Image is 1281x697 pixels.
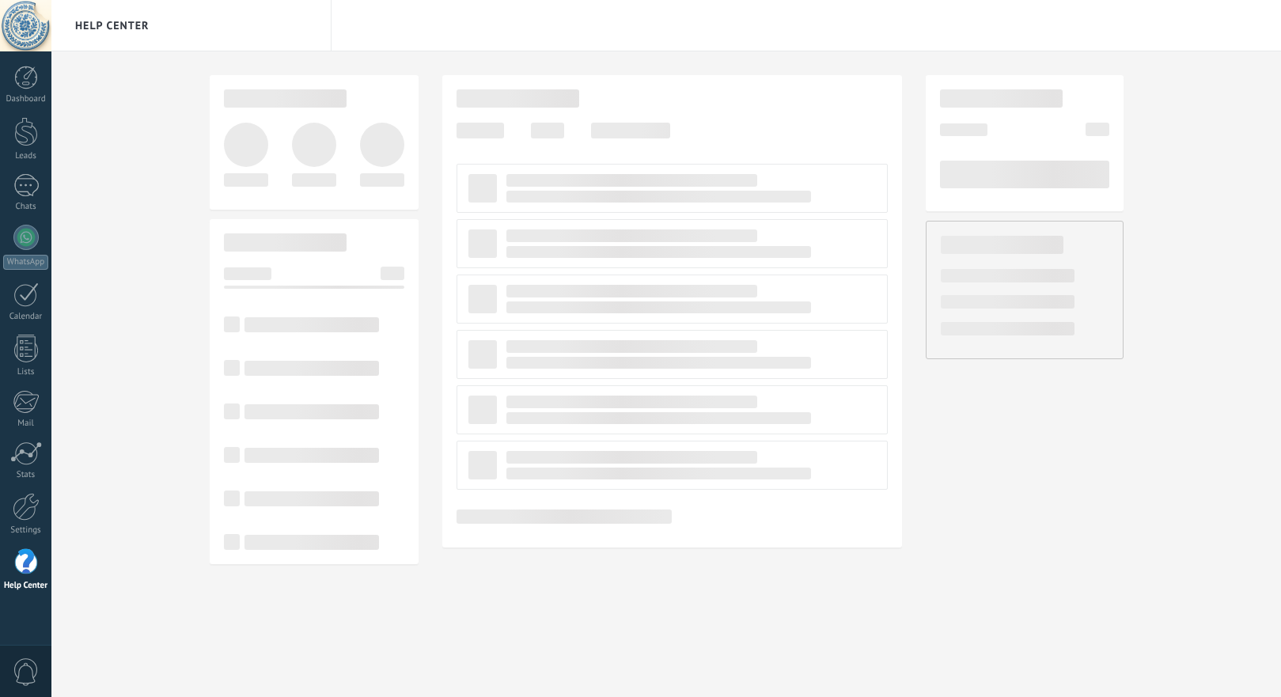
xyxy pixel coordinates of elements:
[3,151,49,161] div: Leads
[3,419,49,429] div: Mail
[3,255,48,270] div: WhatsApp
[3,470,49,480] div: Stats
[3,312,49,322] div: Calendar
[3,367,49,377] div: Lists
[3,525,49,536] div: Settings
[3,94,49,104] div: Dashboard
[3,581,49,591] div: Help Center
[3,202,49,212] div: Chats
